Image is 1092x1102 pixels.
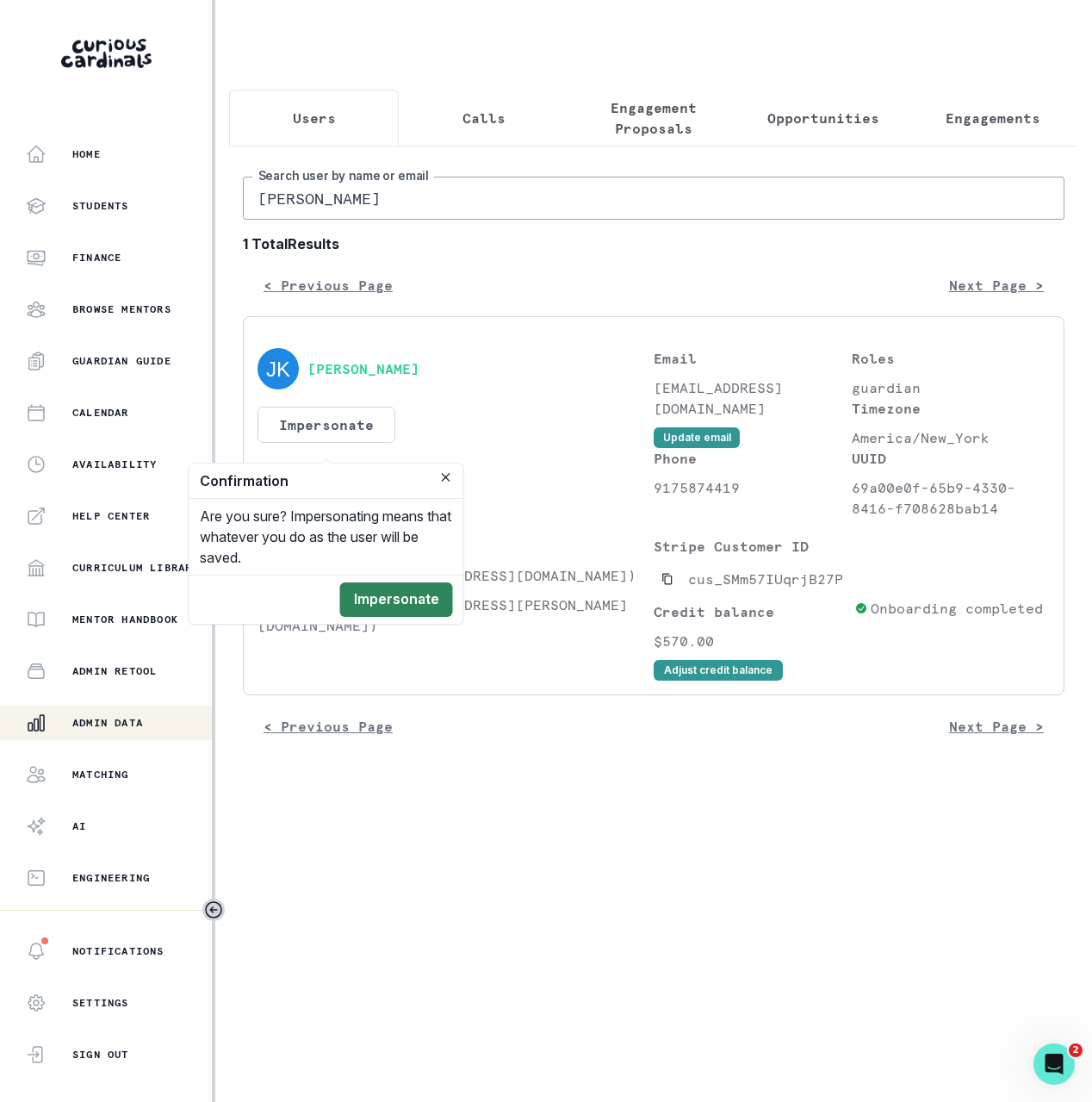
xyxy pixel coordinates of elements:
p: Roles [852,348,1050,369]
p: Engagement Proposals [583,97,723,139]
p: Settings [72,996,129,1010]
button: [PERSON_NAME] [307,360,419,377]
img: Curious Cardinals Logo [61,39,152,68]
button: Toggle sidebar [202,899,225,921]
p: America/New_York [852,427,1050,448]
p: cus_SMm57IUqrjB27P [688,569,843,589]
p: Calendar [72,406,129,420]
p: Admin Retool [72,664,157,678]
p: Browse Mentors [72,302,171,316]
p: Onboarding completed [871,598,1043,619]
p: Guardian Guide [72,354,171,368]
p: Help Center [72,509,150,523]
button: < Previous Page [243,709,413,744]
p: $570.00 [654,631,847,651]
p: 9175874419 [654,477,852,498]
p: Users [293,108,336,128]
p: Sign Out [72,1048,129,1062]
p: 69a00e0f-65b9-4330-8416-f708628bab14 [852,477,1050,519]
p: Mentor Handbook [72,613,178,626]
p: Email [654,348,852,369]
p: Home [72,147,101,161]
p: Admin Data [72,716,143,730]
p: [EMAIL_ADDRESS][DOMAIN_NAME] [654,377,852,419]
button: Next Page > [928,268,1064,302]
p: Engineering [72,871,150,885]
button: Impersonate [257,407,395,443]
p: Engagements [946,108,1040,128]
button: Copied to clipboard [654,565,681,593]
button: Adjust credit balance [654,660,783,681]
div: Are you sure? Impersonating means that whatever you do as the user will be saved. [189,499,463,575]
p: Finance [72,251,121,265]
b: 1 Total Results [243,233,1064,254]
p: UUID [852,448,1050,469]
p: Timezone [852,398,1050,419]
button: Close [436,467,456,488]
p: Credit balance [654,601,847,622]
p: Curriculum Library [72,561,200,575]
span: 2 [1069,1043,1083,1057]
p: Opportunities [767,108,879,128]
p: Calls [462,108,506,128]
button: Impersonate [340,582,453,617]
p: guardian [852,377,1050,398]
button: Update email [654,427,740,448]
p: Phone [654,448,852,469]
p: Matching [72,768,129,781]
p: Notifications [72,944,164,958]
p: AI [72,819,86,833]
iframe: Intercom live chat [1033,1043,1075,1085]
button: Next Page > [928,709,1064,744]
img: svg [257,348,299,389]
button: < Previous Page [243,268,413,302]
p: Availability [72,458,157,471]
p: Students [72,199,129,213]
header: Confirmation [189,464,463,499]
p: Stripe Customer ID [654,536,847,557]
